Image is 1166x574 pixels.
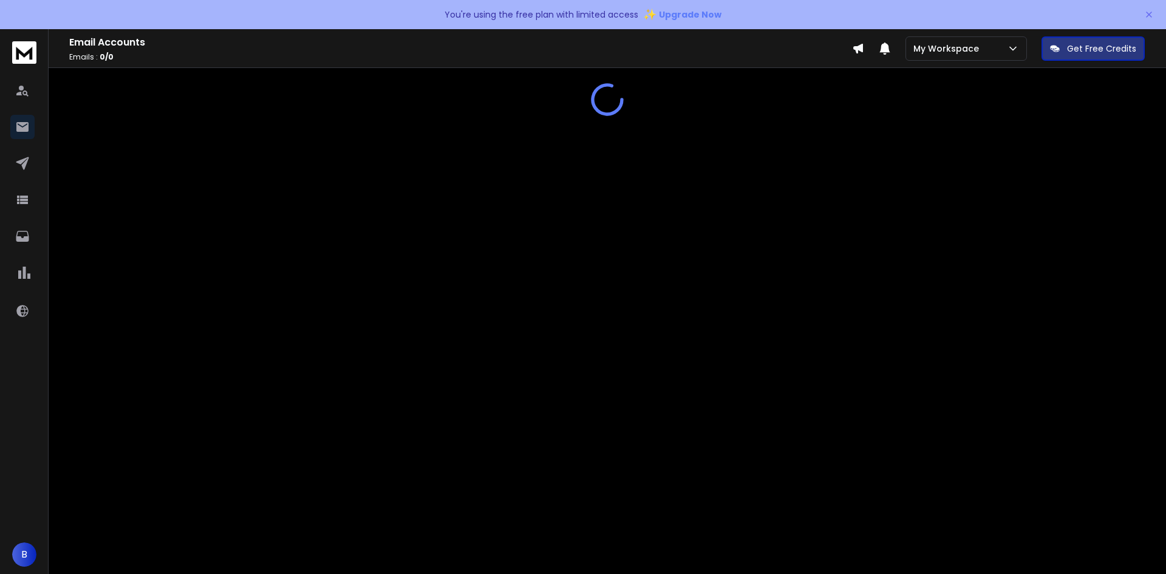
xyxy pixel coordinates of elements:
[1042,36,1145,61] button: Get Free Credits
[12,41,36,64] img: logo
[913,43,984,55] p: My Workspace
[659,9,721,21] span: Upgrade Now
[445,9,638,21] p: You're using the free plan with limited access
[12,542,36,567] button: B
[643,6,656,23] span: ✨
[1067,43,1136,55] p: Get Free Credits
[69,52,852,62] p: Emails :
[100,52,114,62] span: 0 / 0
[69,35,852,50] h1: Email Accounts
[643,2,721,27] button: ✨Upgrade Now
